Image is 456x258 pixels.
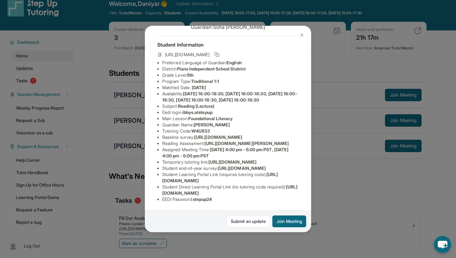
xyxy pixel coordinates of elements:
span: Reading (Lectura) [178,103,214,109]
a: Submit an update [227,215,270,227]
img: Close Icon [299,33,304,38]
span: English [226,60,242,65]
li: Subject : [162,103,299,109]
li: District: [162,66,299,72]
li: Main Lesson : [162,115,299,122]
li: Student Direct Learning Portal Link (no tutoring code required) : [162,184,299,196]
button: chat-button [434,236,451,253]
span: [URL][DOMAIN_NAME][PERSON_NAME] [204,141,289,146]
span: Foundational Literacy [188,116,233,121]
li: Program Type: [162,78,299,84]
li: Grade Level: [162,72,299,78]
span: [DATE] [192,85,206,90]
button: Copy link [213,51,221,58]
li: Student end-of-year survey : [162,165,299,171]
span: [DATE] 16:00-18:30, [DATE] 16:00-18:30, [DATE] 16:00-18:30, [DATE] 16:00-18:30, [DATE] 16:00-18:30 [162,91,297,102]
button: Join Meeting [272,215,306,227]
li: Assigned Meeting Time : [162,147,299,159]
span: stepup24 [193,197,212,202]
li: Preferred Language of Guardian: [162,60,299,66]
li: Availability: [162,91,299,103]
p: Guardian: Sofia [PERSON_NAME] [157,23,299,31]
span: [DATE] 4:00 pm - 5:00 pm PST, [DATE] 4:00 pm - 5:00 pm PST [162,147,288,158]
h4: Student Information [157,41,299,48]
span: ibbys.atstepup [182,110,212,115]
span: Plano Independent School District [177,66,246,71]
li: Baseline survey : [162,134,299,140]
li: Matched Date: [162,84,299,91]
span: Traditional 1:1 [191,79,219,84]
li: Temporary tutoring link : [162,159,299,165]
li: Student Learning Portal Link (requires tutoring code) : [162,171,299,184]
span: [URL][DOMAIN_NAME] [194,134,242,140]
span: 5th [187,72,194,78]
li: Tutoring Code : [162,128,299,134]
li: Guardian Name : [162,122,299,128]
li: Eedi login : [162,109,299,115]
li: Reading Assessment : [162,140,299,147]
span: [PERSON_NAME] [194,122,230,127]
span: [URL][DOMAIN_NAME] [165,52,209,58]
span: W4U833 [191,128,210,134]
li: EEDI Password : [162,196,299,202]
span: [URL][DOMAIN_NAME] [218,165,266,171]
span: [URL][DOMAIN_NAME] [208,159,257,165]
